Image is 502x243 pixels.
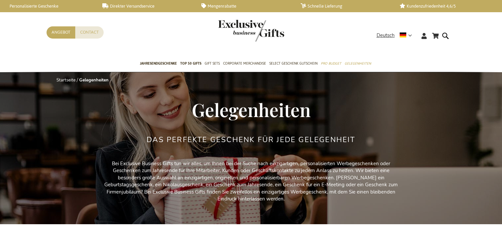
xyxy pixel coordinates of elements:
[321,56,341,72] a: Pro Budget
[192,97,311,122] span: Gelegenheiten
[377,32,395,39] span: Deutsch
[56,77,76,83] a: Startseite
[102,3,191,9] a: Direkter Versandservice
[269,60,318,67] span: Select Geschenk Gutschein
[345,60,371,67] span: Gelegenheiten
[218,20,284,42] img: Exclusive Business gifts logo
[345,56,371,72] a: Gelegenheiten
[201,3,290,9] a: Mengenrabatte
[103,160,400,203] p: Bei Exclusive Business Gifts tun wir alles, um Ihnen bei der Suche nach einzigartigen, personalis...
[79,77,109,83] strong: Gelegenheiten
[180,60,201,67] span: TOP 50 Gifts
[400,3,488,9] a: Kundenzufriedenheit 4,6/5
[147,136,355,144] h2: Das perfekte Geschenk für jede Gelegenheit
[75,26,104,39] a: Contact
[3,3,92,9] a: Personalisierte Geschenke
[140,60,177,67] span: Jahresendgeschenke
[140,56,177,72] a: Jahresendgeschenke
[205,60,220,67] span: Gift Sets
[218,20,251,42] a: store logo
[47,26,75,39] a: Angebot
[321,60,341,67] span: Pro Budget
[269,56,318,72] a: Select Geschenk Gutschein
[180,56,201,72] a: TOP 50 Gifts
[301,3,389,9] a: Schnelle Lieferung
[205,56,220,72] a: Gift Sets
[223,56,266,72] a: Corporate Merchandise
[223,60,266,67] span: Corporate Merchandise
